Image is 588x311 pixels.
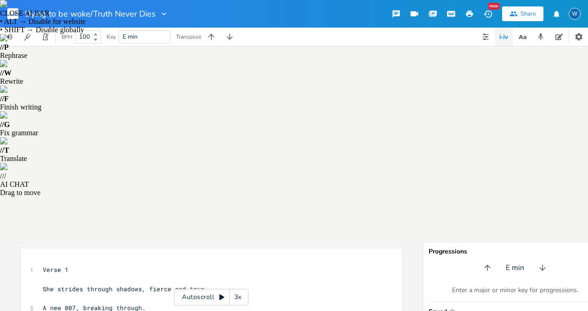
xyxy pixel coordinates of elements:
[43,265,68,274] span: Verse 1
[506,263,524,273] span: E min
[174,289,249,305] div: Autoscroll
[230,289,246,305] div: 3x
[43,285,208,293] span: She strides through shadows, fierce and true,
